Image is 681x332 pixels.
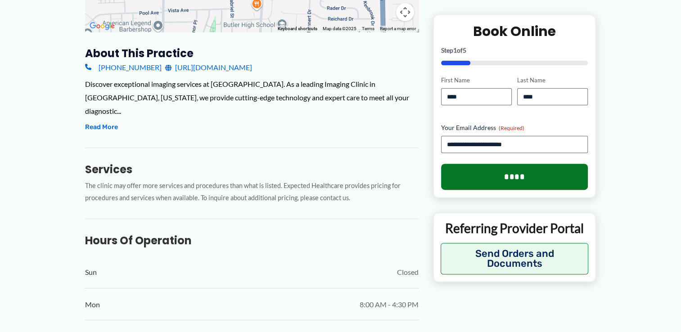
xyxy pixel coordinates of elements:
[323,26,356,31] span: Map data ©2025
[85,233,419,247] h3: Hours of Operation
[85,162,419,176] h3: Services
[463,46,466,54] span: 5
[441,123,588,132] label: Your Email Address
[278,26,317,32] button: Keyboard shortcuts
[441,76,512,85] label: First Name
[85,77,419,117] div: Discover exceptional imaging services at [GEOGRAPHIC_DATA]. As a leading Imaging Clinic in [GEOGR...
[517,76,588,85] label: Last Name
[87,20,117,32] a: Open this area in Google Maps (opens a new window)
[380,26,416,31] a: Report a map error
[499,125,524,131] span: (Required)
[165,61,252,74] a: [URL][DOMAIN_NAME]
[396,3,414,21] button: Map camera controls
[85,180,419,204] p: The clinic may offer more services and procedures than what is listed. Expected Healthcare provid...
[85,122,118,133] button: Read More
[85,61,162,74] a: [PHONE_NUMBER]
[85,265,97,279] span: Sun
[441,243,589,274] button: Send Orders and Documents
[362,26,374,31] a: Terms (opens in new tab)
[453,46,457,54] span: 1
[85,298,100,311] span: Mon
[441,22,588,40] h2: Book Online
[360,298,419,311] span: 8:00 AM - 4:30 PM
[441,220,589,236] p: Referring Provider Portal
[85,46,419,60] h3: About this practice
[397,265,419,279] span: Closed
[441,47,588,54] p: Step of
[87,20,117,32] img: Google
